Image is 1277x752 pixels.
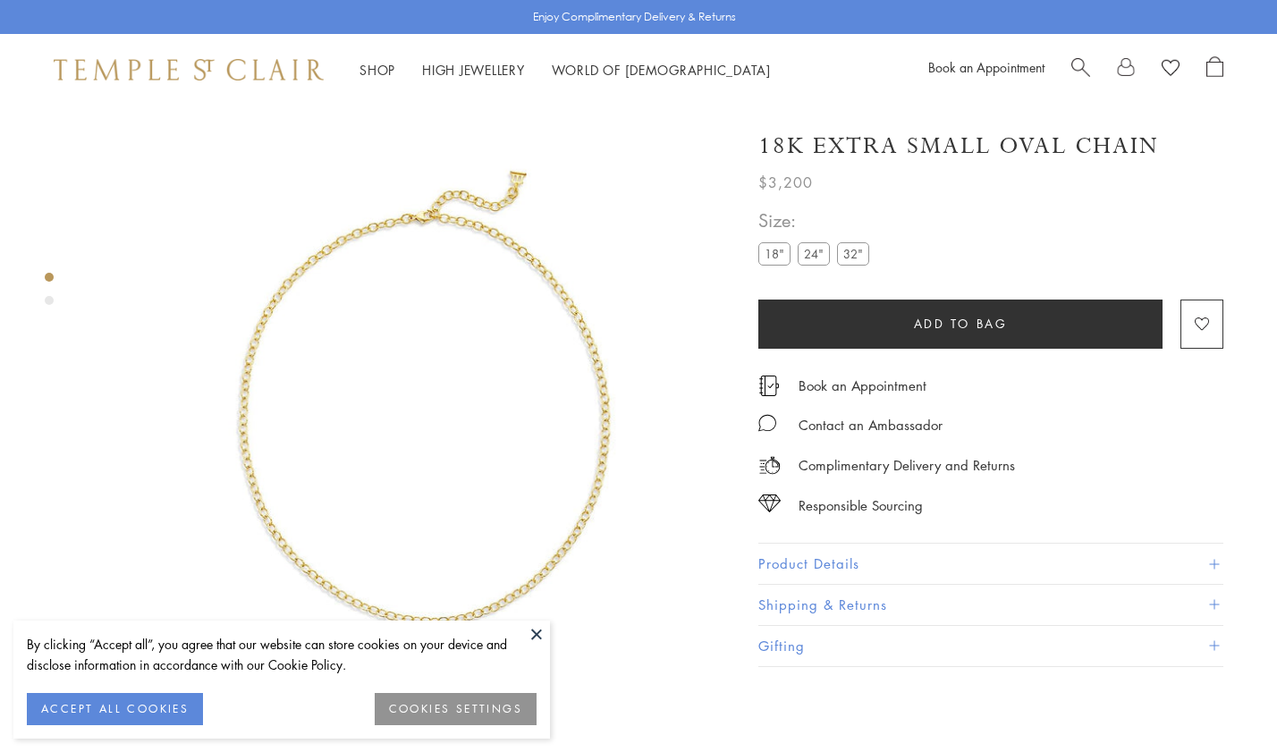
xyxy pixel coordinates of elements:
span: Size: [758,206,876,235]
div: Product gallery navigation [45,268,54,319]
img: MessageIcon-01_2.svg [758,414,776,432]
span: $3,200 [758,171,813,194]
label: 18" [758,242,791,265]
button: Shipping & Returns [758,585,1223,625]
h1: 18K Extra Small Oval Chain [758,131,1159,162]
img: Temple St. Clair [54,59,324,80]
button: COOKIES SETTINGS [375,693,537,725]
a: High JewelleryHigh Jewellery [422,61,525,79]
a: Book an Appointment [928,58,1044,76]
div: Contact an Ambassador [799,414,943,436]
span: Add to bag [914,314,1008,334]
a: Search [1071,56,1090,83]
label: 24" [798,242,830,265]
a: Book an Appointment [799,376,926,395]
img: icon_delivery.svg [758,454,781,477]
a: Open Shopping Bag [1206,56,1223,83]
nav: Main navigation [359,59,771,81]
button: Product Details [758,544,1223,584]
button: ACCEPT ALL COOKIES [27,693,203,725]
img: icon_sourcing.svg [758,494,781,512]
p: Complimentary Delivery and Returns [799,454,1015,477]
label: 32" [837,242,869,265]
a: View Wishlist [1162,56,1180,83]
button: Add to bag [758,300,1163,349]
p: Enjoy Complimentary Delivery & Returns [533,8,736,26]
a: ShopShop [359,61,395,79]
button: Gifting [758,626,1223,666]
a: World of [DEMOGRAPHIC_DATA]World of [DEMOGRAPHIC_DATA] [552,61,771,79]
img: icon_appointment.svg [758,376,780,396]
img: N88863-XSOV18 [116,106,732,721]
div: Responsible Sourcing [799,494,923,517]
div: By clicking “Accept all”, you agree that our website can store cookies on your device and disclos... [27,634,537,675]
